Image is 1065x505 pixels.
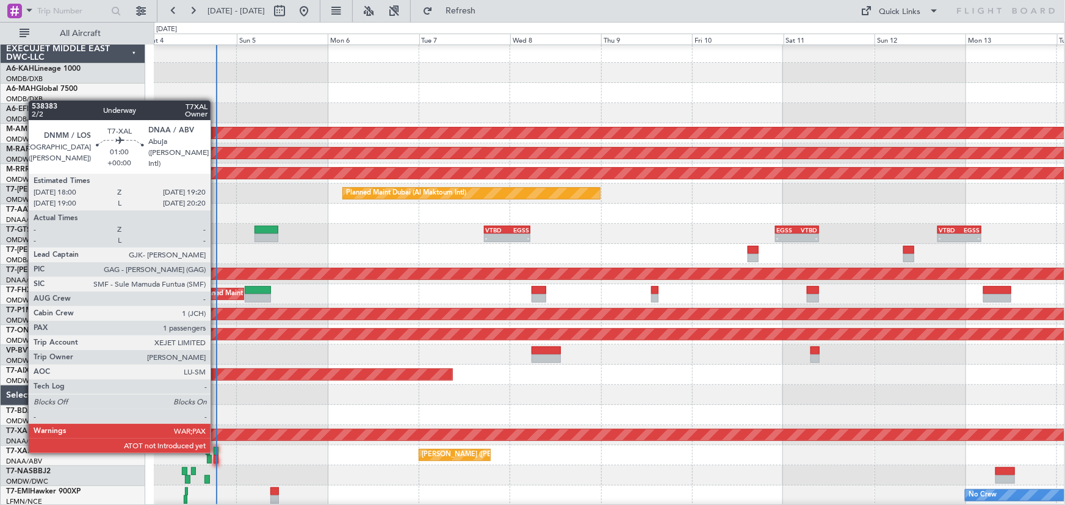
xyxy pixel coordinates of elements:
span: A6-EFI [6,106,29,113]
a: T7-[PERSON_NAME]Global 6000 [6,246,118,254]
a: OMDB/DXB [6,115,43,124]
a: OMDB/DXB [6,256,43,265]
span: All Aircraft [32,29,129,38]
span: M-AMBR [6,126,37,133]
div: VTBD [797,226,818,234]
a: OMDW/DWC [6,155,48,164]
span: T7-AIX [6,367,29,374]
button: Quick Links [855,1,945,21]
span: M-RRRR [6,166,35,173]
div: Mon 13 [966,34,1056,45]
div: - [485,234,507,242]
a: M-RRRRGlobal 6000 [6,166,76,173]
div: No Crew [969,486,997,504]
a: T7-ONEXFalcon 8X [6,327,72,334]
a: DNAA/ABV [6,457,42,466]
a: T7-EMIHawker 900XP [6,488,81,495]
a: M-RAFIGlobal 7500 [6,146,73,153]
span: T7-GTS [6,226,31,234]
a: T7-AAYGlobal 7500 [6,206,74,213]
a: OMDB/DXB [6,74,43,84]
div: - [939,234,959,242]
a: OMDW/DWC [6,376,48,385]
div: Wed 8 [510,34,601,45]
a: A6-KAHLineage 1000 [6,65,81,73]
div: - [797,234,818,242]
span: VP-BVV [6,347,32,354]
div: Planned Maint [GEOGRAPHIC_DATA] (Seletar) [199,285,342,303]
div: Quick Links [879,6,921,18]
a: DNAA/ABV [6,437,42,446]
a: A6-MAHGlobal 7500 [6,85,78,93]
div: Sun 5 [237,34,328,45]
div: EGSS [776,226,797,234]
div: Planned Maint Dubai (Al Maktoum Intl) [346,184,466,202]
input: Trip Number [37,2,107,20]
a: OMDW/DWC [6,417,48,426]
div: EGSS [507,226,529,234]
span: T7-P1MP [6,307,37,314]
div: EGSS [959,226,980,234]
a: OMDW/DWC [6,195,48,204]
div: [PERSON_NAME] ([PERSON_NAME] Intl) [422,446,551,464]
button: All Aircraft [13,24,132,43]
span: T7-FHX [6,287,32,294]
span: T7-EMI [6,488,30,495]
button: Refresh [417,1,490,21]
a: OMDW/DWC [6,336,48,345]
div: Sat 11 [784,34,875,45]
a: T7-AIXGlobal 5000 [6,367,71,374]
div: - [776,234,797,242]
div: Sat 4 [146,34,237,45]
a: OMDW/DWC [6,175,48,184]
div: Mon 6 [328,34,419,45]
a: OMDB/DXB [6,95,43,104]
span: Refresh [435,7,486,15]
a: OMDW/DWC [6,477,48,486]
div: - [959,234,980,242]
a: T7-XALHawker 850XP [6,448,82,455]
div: VTBD [485,226,507,234]
a: OMDW/DWC [6,356,48,365]
a: T7-P1MPG-650ER [6,307,67,314]
span: T7-BDA [6,407,33,415]
div: - [507,234,529,242]
span: T7-[PERSON_NAME] [6,267,77,274]
span: T7-XAL [6,448,31,455]
a: T7-BDAGlobal 5000 [6,407,74,415]
div: Sun 12 [875,34,966,45]
a: OMDW/DWC [6,296,48,305]
div: VTBD [939,226,959,234]
a: T7-[PERSON_NAME]Global 6000 [6,267,118,274]
a: T7-FHXGlobal 5000 [6,287,73,294]
a: A6-EFIFalcon 7X [6,106,62,113]
span: T7-AAY [6,206,32,213]
a: T7-NASBBJ2 [6,468,51,475]
div: Fri 10 [692,34,783,45]
div: Tue 7 [419,34,510,45]
span: T7-NAS [6,468,33,475]
a: OMDW/DWC [6,135,48,144]
a: M-AMBRGlobal 5000 [6,126,79,133]
a: T7-XAMGulfstream G-200 [6,428,95,435]
a: OMDW/DWC [6,316,48,325]
div: [DATE] [156,24,177,35]
a: T7-[PERSON_NAME]Global 7500 [6,186,118,193]
a: DNAA/ABV [6,276,42,285]
a: T7-GTSGlobal 7500 [6,226,73,234]
span: M-RAFI [6,146,32,153]
span: [DATE] - [DATE] [208,5,265,16]
span: T7-XAM [6,428,34,435]
span: T7-[PERSON_NAME] [6,186,77,193]
div: Thu 9 [601,34,692,45]
span: A6-MAH [6,85,36,93]
a: DNAA/ABV [6,215,42,224]
a: VP-BVVBBJ1 [6,347,50,354]
span: A6-KAH [6,65,34,73]
a: OMDW/DWC [6,235,48,245]
span: T7-ONEX [6,327,38,334]
span: T7-[PERSON_NAME] [6,246,77,254]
